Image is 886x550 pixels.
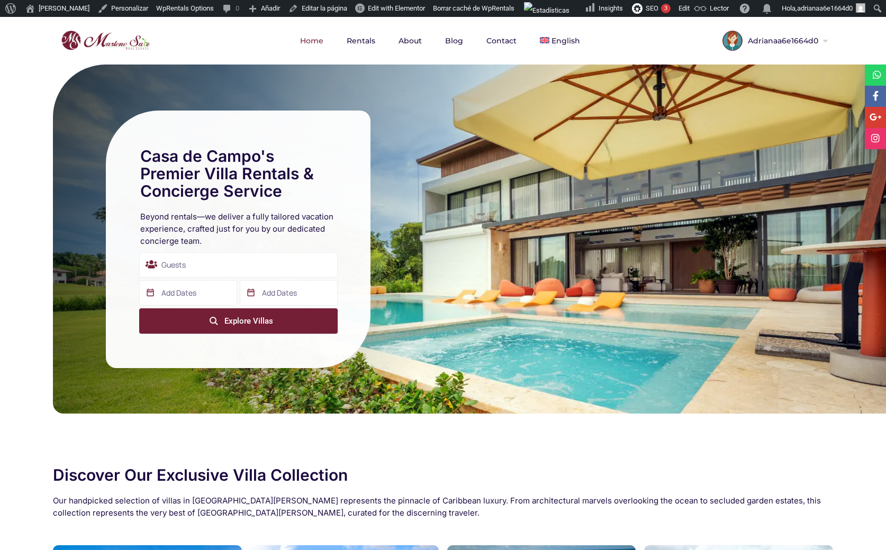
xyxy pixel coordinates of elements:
[139,308,338,334] button: Explore Villas
[139,252,338,278] div: Guests
[53,494,833,519] h2: Our handpicked selection of villas in [GEOGRAPHIC_DATA][PERSON_NAME] represents the pinnacle of C...
[529,17,591,65] a: English
[53,466,833,484] h2: Discover Our Exclusive Villa Collection
[140,148,336,200] h1: Casa de Campo's Premier Villa Rentals & Concierge Service
[661,4,671,13] div: 3
[646,4,658,12] span: SEO
[743,37,821,44] span: Adrianaa6e1664d0
[524,2,569,19] img: Visitas de 48 horas. Haz clic para ver más estadísticas del sitio.
[797,4,853,12] span: adrianaa6e1664d0
[336,17,386,65] a: Rentals
[476,17,527,65] a: Contact
[58,28,152,53] img: logo
[368,4,425,12] span: Edit with Elementor
[139,280,237,306] input: Add Dates
[435,17,474,65] a: Blog
[290,17,334,65] a: Home
[140,210,336,247] h2: Beyond rentals—we deliver a fully tailored vacation experience, crafted just for you by our dedic...
[388,17,432,65] a: About
[599,4,623,12] span: Insights
[552,36,580,45] span: English
[240,280,338,306] input: Add Dates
